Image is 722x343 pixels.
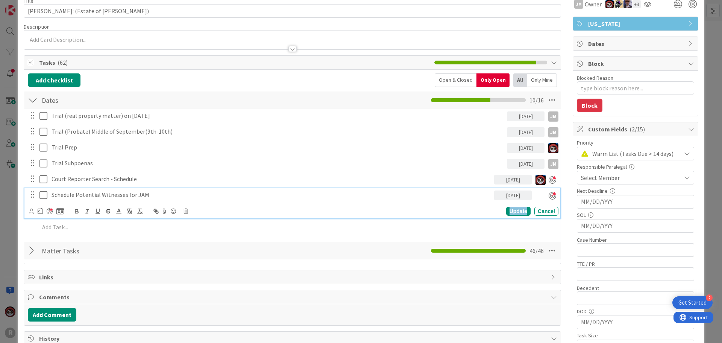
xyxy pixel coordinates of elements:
[577,236,607,243] label: Case Number
[39,93,208,107] input: Add Checklist...
[548,127,558,137] div: JM
[577,140,694,145] div: Priority
[588,125,684,134] span: Custom Fields
[507,127,545,137] div: [DATE]
[629,125,645,133] span: ( 2/15 )
[24,4,561,18] input: type card name here...
[535,175,546,185] img: JS
[577,212,694,218] div: SOL
[28,308,76,322] button: Add Comment
[588,19,684,28] span: [US_STATE]
[678,299,707,306] div: Get Started
[39,334,547,343] span: History
[672,296,713,309] div: Open Get Started checklist, remaining modules: 2
[529,96,544,105] span: 10 / 16
[548,143,558,153] img: JS
[588,39,684,48] span: Dates
[581,220,690,232] input: MM/DD/YYYY
[527,73,557,87] div: Only Mine
[592,148,677,159] span: Warm List (Tasks Due > 14 days)
[507,143,545,153] div: [DATE]
[577,164,694,169] div: Responsible Paralegal
[548,111,558,122] div: JM
[507,111,545,121] div: [DATE]
[39,293,547,302] span: Comments
[706,294,713,301] div: 2
[39,58,431,67] span: Tasks
[506,207,531,216] div: Update
[577,75,613,81] label: Blocked Reason
[529,246,544,255] span: 46 / 46
[577,285,599,291] label: Decedent
[548,159,558,169] div: JM
[588,59,684,68] span: Block
[476,73,510,87] div: Only Open
[58,59,68,66] span: ( 62 )
[435,73,476,87] div: Open & Closed
[52,175,491,183] p: Court Reporter Search - Schedule
[581,173,620,182] span: Select Member
[494,175,532,184] div: [DATE]
[24,23,50,30] span: Description
[52,143,504,152] p: Trial Prep
[52,127,504,136] p: Trial (Probate) Middle of September(9th-10th)
[581,316,690,329] input: MM/DD/YYYY
[534,207,558,216] div: Cancel
[39,273,547,282] span: Links
[577,188,694,194] div: Next Deadline
[577,261,595,267] label: TTE / PR
[581,195,690,208] input: MM/DD/YYYY
[577,309,694,314] div: DOD
[52,191,491,199] p: Schedule Potential Witnesses for JAM
[52,111,504,120] p: Trial (real property matter) on [DATE]
[52,159,504,168] p: Trial Subpoenas
[577,99,602,112] button: Block
[577,333,694,338] div: Task Size
[16,1,34,10] span: Support
[39,244,208,258] input: Add Checklist...
[513,73,527,87] div: All
[507,159,545,169] div: [DATE]
[494,191,532,200] div: [DATE]
[28,73,80,87] button: Add Checklist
